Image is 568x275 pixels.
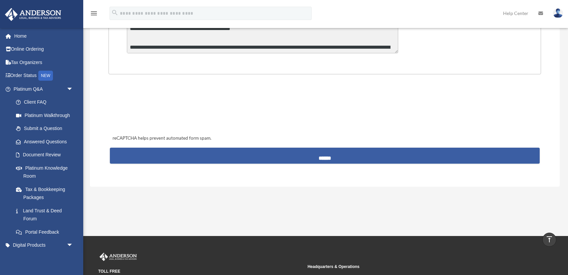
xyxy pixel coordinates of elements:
a: Answered Questions [9,135,83,148]
a: Platinum Knowledge Room [9,161,83,183]
a: My Entitiesarrow_drop_down [5,252,83,265]
i: menu [90,9,98,17]
small: Headquarters & Operations [308,263,512,270]
a: Order StatusNEW [5,69,83,83]
span: arrow_drop_down [67,239,80,252]
i: vertical_align_top [545,235,553,243]
div: reCAPTCHA helps prevent automated form spam. [110,134,539,142]
span: arrow_drop_down [67,82,80,96]
a: Submit a Question [9,122,80,135]
a: Platinum Walkthrough [9,109,83,122]
a: vertical_align_top [542,233,556,247]
a: Client FAQ [9,96,83,109]
div: NEW [38,71,53,81]
a: Portal Feedback [9,225,83,239]
span: arrow_drop_down [67,252,80,265]
img: Anderson Advisors Platinum Portal [3,8,63,21]
a: Digital Productsarrow_drop_down [5,239,83,252]
small: TOLL FREE [98,268,303,275]
a: Tax & Bookkeeping Packages [9,183,83,204]
img: Anderson Advisors Platinum Portal [98,253,138,261]
a: Online Ordering [5,43,83,56]
iframe: reCAPTCHA [111,95,212,121]
a: Land Trust & Deed Forum [9,204,83,225]
a: Tax Organizers [5,56,83,69]
a: Home [5,29,83,43]
a: Document Review [9,148,83,162]
i: search [111,9,119,16]
a: menu [90,12,98,17]
img: User Pic [553,8,563,18]
a: Platinum Q&Aarrow_drop_down [5,82,83,96]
